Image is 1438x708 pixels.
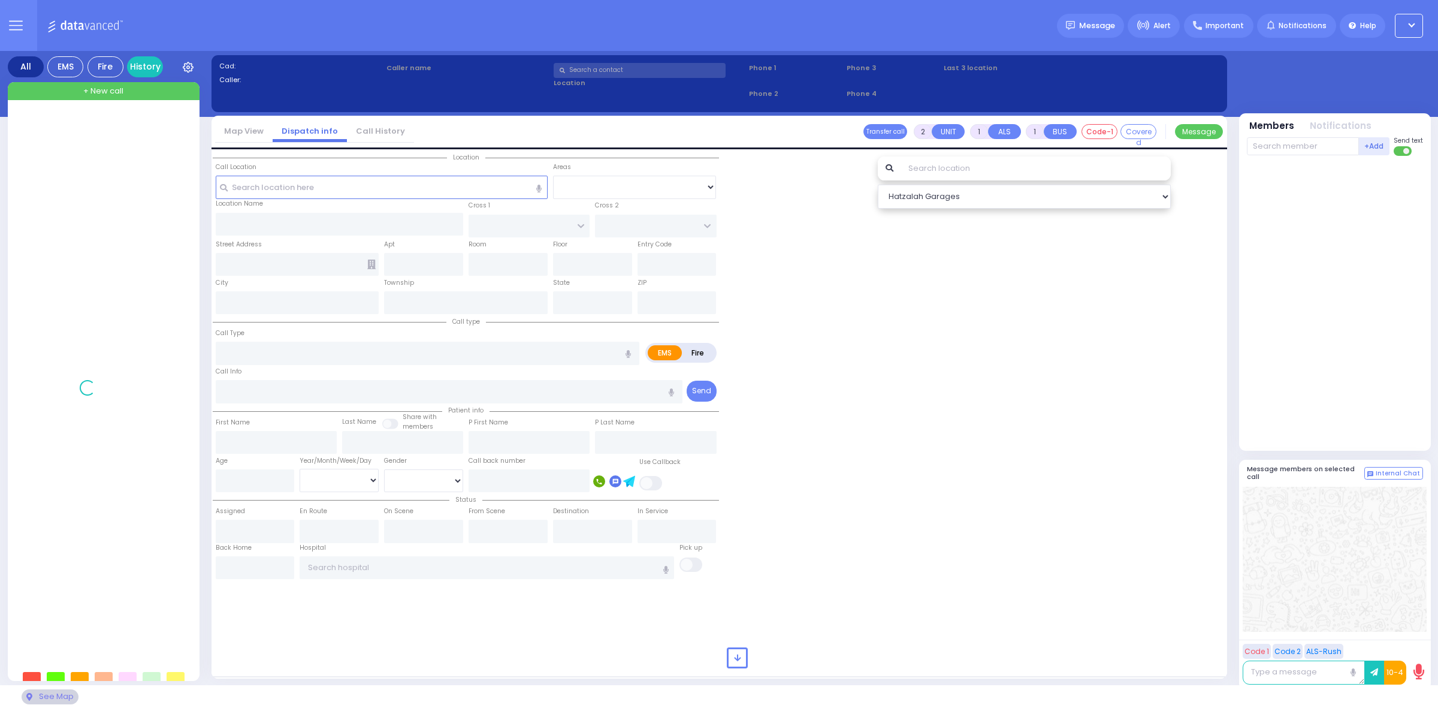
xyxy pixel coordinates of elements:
[403,422,433,431] span: members
[988,124,1021,139] button: ALS
[901,156,1171,180] input: Search location
[1249,119,1294,133] button: Members
[863,124,907,139] button: Transfer call
[300,507,327,516] label: En Route
[554,63,726,78] input: Search a contact
[1384,661,1406,685] button: 10-4
[1243,644,1271,659] button: Code 1
[384,240,395,249] label: Apt
[1304,644,1343,659] button: ALS-Rush
[553,162,571,172] label: Areas
[679,543,702,553] label: Pick up
[554,78,745,88] label: Location
[127,56,163,77] a: History
[273,125,347,137] a: Dispatch info
[300,456,379,466] div: Year/Month/Week/Day
[469,201,490,210] label: Cross 1
[749,89,842,99] span: Phone 2
[219,75,383,85] label: Caller:
[216,162,256,172] label: Call Location
[216,199,263,209] label: Location Name
[1367,471,1373,477] img: comment-alt.png
[553,507,589,516] label: Destination
[1079,20,1115,32] span: Message
[449,495,482,504] span: Status
[442,406,490,415] span: Patient info
[216,367,241,376] label: Call Info
[1247,137,1359,155] input: Search member
[216,240,262,249] label: Street Address
[386,63,550,73] label: Caller name
[1394,145,1413,157] label: Turn off text
[1120,124,1156,139] button: Covered
[1153,20,1171,31] span: Alert
[1359,137,1390,155] button: +Add
[1394,136,1423,145] span: Send text
[469,418,508,427] label: P First Name
[216,329,244,338] label: Call Type
[932,124,965,139] button: UNIT
[1376,469,1420,478] span: Internal Chat
[1279,20,1327,31] span: Notifications
[1273,644,1303,659] button: Code 2
[1310,119,1371,133] button: Notifications
[1247,465,1364,481] h5: Message members on selected call
[1364,467,1423,480] button: Internal Chat
[469,456,525,466] label: Call back number
[553,240,567,249] label: Floor
[216,456,228,466] label: Age
[1066,21,1075,30] img: message.svg
[687,381,717,402] button: Send
[1360,20,1376,31] span: Help
[595,201,619,210] label: Cross 2
[22,689,78,704] div: See map
[216,543,252,553] label: Back Home
[638,240,672,249] label: Entry Code
[216,418,250,427] label: First Name
[1175,124,1223,139] button: Message
[300,543,326,553] label: Hospital
[403,412,437,421] small: Share with
[215,125,273,137] a: Map View
[944,63,1081,73] label: Last 3 location
[384,507,413,516] label: On Scene
[447,153,485,162] span: Location
[47,56,83,77] div: EMS
[847,63,940,73] span: Phone 3
[681,345,715,360] label: Fire
[367,260,376,269] span: Other building occupants
[8,56,44,77] div: All
[342,417,376,427] label: Last Name
[469,507,505,516] label: From Scene
[847,89,940,99] span: Phone 4
[638,507,668,516] label: In Service
[87,56,123,77] div: Fire
[384,278,414,288] label: Township
[595,418,635,427] label: P Last Name
[648,345,682,360] label: EMS
[1081,124,1117,139] button: Code-1
[553,278,570,288] label: State
[216,507,245,516] label: Assigned
[446,317,486,326] span: Call type
[1206,20,1244,31] span: Important
[1044,124,1077,139] button: BUS
[219,61,383,71] label: Cad:
[347,125,414,137] a: Call History
[216,278,228,288] label: City
[469,240,487,249] label: Room
[638,278,647,288] label: ZIP
[639,457,681,467] label: Use Callback
[47,18,127,33] img: Logo
[300,556,674,579] input: Search hospital
[384,456,407,466] label: Gender
[216,176,548,198] input: Search location here
[749,63,842,73] span: Phone 1
[83,85,123,97] span: + New call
